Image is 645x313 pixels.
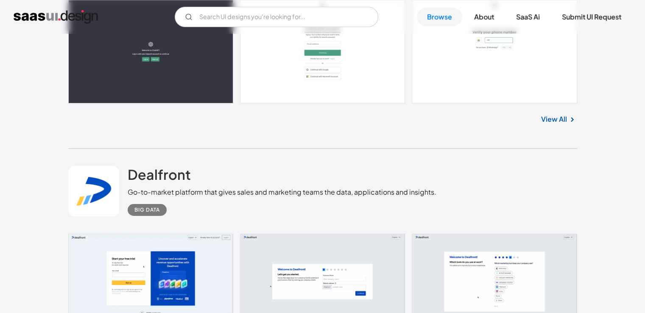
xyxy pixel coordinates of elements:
form: Email Form [175,7,378,27]
a: SaaS Ai [506,8,550,26]
a: Dealfront [128,166,191,187]
a: About [464,8,504,26]
a: Submit UI Request [552,8,631,26]
a: home [14,10,98,24]
a: View All [541,114,567,124]
h2: Dealfront [128,166,191,183]
div: Big Data [134,205,160,215]
a: Browse [417,8,462,26]
div: Go-to-market platform that gives sales and marketing teams the data, applications and insights. [128,187,436,197]
input: Search UI designs you're looking for... [175,7,378,27]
